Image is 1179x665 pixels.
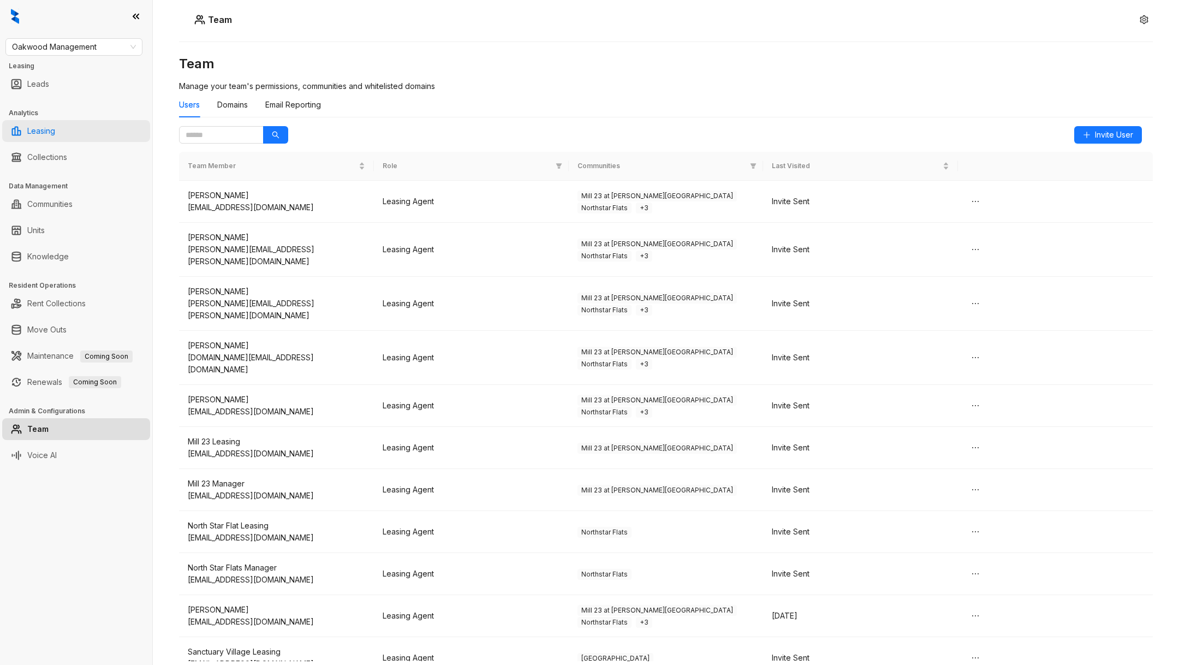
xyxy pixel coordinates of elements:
[374,511,569,553] td: Leasing Agent
[188,532,365,544] div: [EMAIL_ADDRESS][DOMAIN_NAME]
[763,152,958,181] th: Last Visited
[272,131,279,139] span: search
[80,351,133,363] span: Coming Soon
[636,407,652,418] span: + 3
[971,527,980,536] span: ellipsis
[374,152,569,181] th: Role
[374,277,569,331] td: Leasing Agent
[374,331,569,385] td: Leasing Agent
[188,286,365,298] div: [PERSON_NAME]
[971,485,980,494] span: ellipsis
[2,319,150,341] li: Move Outs
[636,359,652,370] span: + 3
[11,9,19,24] img: logo
[772,244,949,256] div: Invite Sent
[27,146,67,168] a: Collections
[636,305,652,316] span: + 3
[179,99,200,111] div: Users
[27,120,55,142] a: Leasing
[1140,15,1148,24] span: setting
[2,219,150,241] li: Units
[27,246,69,268] a: Knowledge
[1074,126,1142,144] button: Invite User
[577,239,737,250] span: Mill 23 at [PERSON_NAME][GEOGRAPHIC_DATA]
[577,485,737,496] span: Mill 23 at [PERSON_NAME][GEOGRAPHIC_DATA]
[772,568,949,580] div: Invite Sent
[179,152,374,181] th: Team Member
[577,359,632,370] span: Northstar Flats
[2,418,150,440] li: Team
[577,395,737,406] span: Mill 23 at [PERSON_NAME][GEOGRAPHIC_DATA]
[636,251,652,262] span: + 3
[374,427,569,469] td: Leasing Agent
[577,407,632,418] span: Northstar Flats
[374,595,569,637] td: Leasing Agent
[179,81,435,91] span: Manage your team's permissions, communities and whitelisted domains
[577,203,632,213] span: Northstar Flats
[577,293,737,304] span: Mill 23 at [PERSON_NAME][GEOGRAPHIC_DATA]
[577,443,737,454] span: Mill 23 at [PERSON_NAME][GEOGRAPHIC_DATA]
[188,352,365,376] div: [DOMAIN_NAME][EMAIL_ADDRESS][DOMAIN_NAME]
[9,281,152,290] h3: Resident Operations
[772,442,949,454] div: Invite Sent
[27,444,57,466] a: Voice AI
[772,652,949,664] div: Invite Sent
[27,418,49,440] a: Team
[27,319,67,341] a: Move Outs
[772,526,949,538] div: Invite Sent
[188,231,365,244] div: [PERSON_NAME]
[2,193,150,215] li: Communities
[772,352,949,364] div: Invite Sent
[188,616,365,628] div: [EMAIL_ADDRESS][DOMAIN_NAME]
[772,195,949,207] div: Invite Sent
[772,161,940,171] span: Last Visited
[772,298,949,310] div: Invite Sent
[772,484,949,496] div: Invite Sent
[27,73,49,95] a: Leads
[577,527,632,538] span: Northstar Flats
[27,193,73,215] a: Communities
[188,478,365,490] div: Mill 23 Manager
[188,490,365,502] div: [EMAIL_ADDRESS][DOMAIN_NAME]
[205,13,232,26] h5: Team
[772,400,949,412] div: Invite Sent
[374,385,569,427] td: Leasing Agent
[188,406,365,418] div: [EMAIL_ADDRESS][DOMAIN_NAME]
[188,394,365,406] div: [PERSON_NAME]
[556,163,562,169] span: filter
[188,448,365,460] div: [EMAIL_ADDRESS][DOMAIN_NAME]
[188,244,365,268] div: [PERSON_NAME][EMAIL_ADDRESS][PERSON_NAME][DOMAIN_NAME]
[577,191,737,201] span: Mill 23 at [PERSON_NAME][GEOGRAPHIC_DATA]
[188,574,365,586] div: [EMAIL_ADDRESS][DOMAIN_NAME]
[9,181,152,191] h3: Data Management
[188,520,365,532] div: North Star Flat Leasing
[2,120,150,142] li: Leasing
[2,345,150,367] li: Maintenance
[2,146,150,168] li: Collections
[577,653,653,664] span: [GEOGRAPHIC_DATA]
[188,189,365,201] div: [PERSON_NAME]
[577,617,632,628] span: Northstar Flats
[636,617,652,628] span: + 3
[636,203,652,213] span: + 3
[2,73,150,95] li: Leads
[2,371,150,393] li: Renewals
[265,99,321,111] div: Email Reporting
[27,219,45,241] a: Units
[217,99,248,111] div: Domains
[194,14,205,25] img: Users
[188,562,365,574] div: North Star Flats Manager
[971,401,980,410] span: ellipsis
[374,469,569,511] td: Leasing Agent
[188,604,365,616] div: [PERSON_NAME]
[188,646,365,658] div: Sanctuary Village Leasing
[2,246,150,268] li: Knowledge
[971,197,980,206] span: ellipsis
[577,569,632,580] span: Northstar Flats
[188,201,365,213] div: [EMAIL_ADDRESS][DOMAIN_NAME]
[971,443,980,452] span: ellipsis
[772,610,949,622] div: [DATE]
[374,181,569,223] td: Leasing Agent
[971,654,980,662] span: ellipsis
[179,55,1153,73] h3: Team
